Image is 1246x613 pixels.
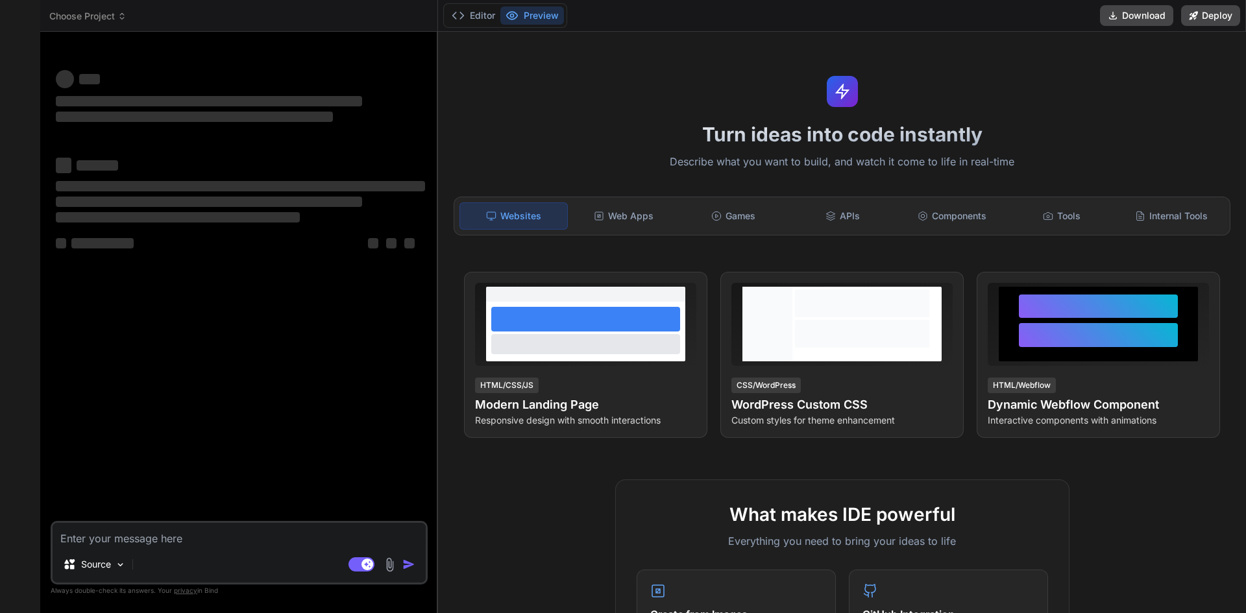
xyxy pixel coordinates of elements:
span: ‌ [56,96,362,106]
div: Games [680,202,787,230]
span: ‌ [56,158,71,173]
span: ‌ [71,238,134,248]
h4: Modern Landing Page [475,396,696,414]
p: Describe what you want to build, and watch it come to life in real-time [446,154,1238,171]
span: ‌ [77,160,118,171]
div: APIs [789,202,896,230]
span: ‌ [386,238,397,248]
p: Responsive design with smooth interactions [475,414,696,427]
h4: WordPress Custom CSS [731,396,953,414]
p: Custom styles for theme enhancement [731,414,953,427]
p: Always double-check its answers. Your in Bind [51,584,428,597]
span: ‌ [56,238,66,248]
img: attachment [382,557,397,572]
div: Components [899,202,1006,230]
img: Pick Models [115,559,126,570]
span: ‌ [56,212,300,222]
button: Download [1100,5,1173,26]
span: ‌ [368,238,378,248]
button: Preview [500,6,564,25]
p: Interactive components with animations [988,414,1209,427]
div: HTML/Webflow [988,378,1056,393]
h1: Turn ideas into code instantly [446,123,1238,146]
span: ‌ [56,112,333,122]
span: ‌ [56,70,74,88]
span: ‌ [56,197,362,207]
span: ‌ [79,74,100,84]
img: icon [402,558,415,571]
h2: What makes IDE powerful [637,501,1048,528]
span: privacy [174,586,197,594]
button: Deploy [1181,5,1240,26]
span: Choose Project [49,10,127,23]
div: Internal Tools [1118,202,1225,230]
div: Tools [1008,202,1116,230]
h4: Dynamic Webflow Component [988,396,1209,414]
div: CSS/WordPress [731,378,801,393]
p: Source [81,558,111,571]
button: Editor [446,6,500,25]
span: ‌ [56,181,425,191]
p: Everything you need to bring your ideas to life [637,533,1048,549]
div: Web Apps [570,202,678,230]
div: HTML/CSS/JS [475,378,539,393]
span: ‌ [404,238,415,248]
div: Websites [459,202,568,230]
